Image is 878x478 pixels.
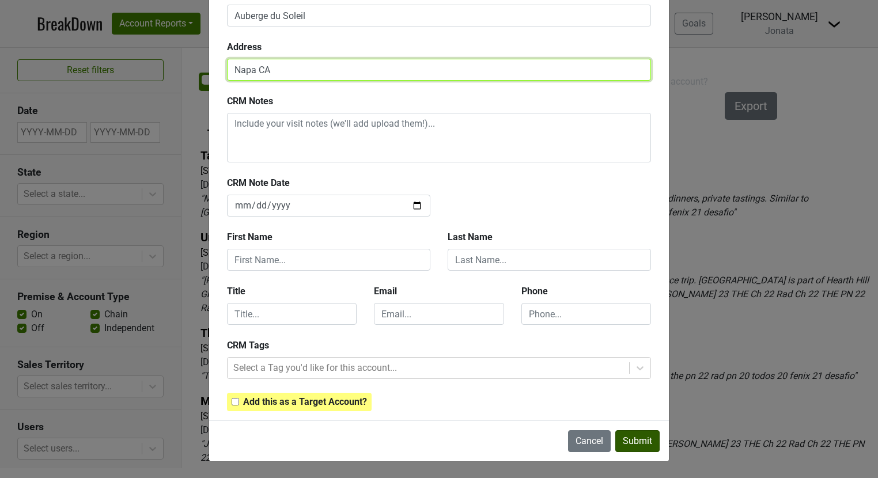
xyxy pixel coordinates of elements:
input: First Name... [227,249,430,271]
b: CRM Tags [227,340,269,351]
input: Include any address info you have... [227,59,651,81]
b: Email [374,286,397,297]
b: Title [227,286,245,297]
b: Last Name [448,232,493,242]
b: First Name [227,232,273,242]
strong: Add this as a Target Account? [243,396,367,407]
b: CRM Notes [227,96,273,107]
input: Title... [227,303,357,325]
input: Last Name... [448,249,651,271]
button: Cancel [568,430,611,452]
button: Submit [615,430,660,452]
b: CRM Note Date [227,177,290,188]
input: Phone... [521,303,651,325]
b: Phone [521,286,548,297]
input: Name... [227,5,651,26]
input: Email... [374,303,504,325]
b: Address [227,41,262,52]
